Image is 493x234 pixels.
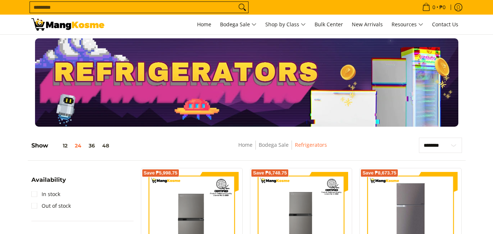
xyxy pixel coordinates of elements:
a: Home [193,15,215,34]
img: Bodega Sale Refrigerator l Mang Kosme: Home Appliances Warehouse Sale | Page 2 [31,18,104,31]
a: Home [238,141,253,148]
span: Contact Us [432,21,458,28]
a: Out of stock [31,200,71,212]
span: Save ₱8,673.75 [362,171,396,175]
span: Save ₱5,998.75 [144,171,178,175]
a: In stock [31,188,60,200]
span: Resources [392,20,423,29]
button: 24 [71,143,85,149]
a: Bodega Sale [216,15,260,34]
nav: Main Menu [112,15,462,34]
a: Contact Us [428,15,462,34]
a: Bulk Center [311,15,347,34]
a: Refrigerators [295,141,327,148]
a: Shop by Class [262,15,309,34]
a: Bodega Sale [259,141,289,148]
span: Availability [31,177,66,183]
span: Shop by Class [265,20,306,29]
button: Search [236,2,248,13]
h5: Show [31,142,113,149]
span: 0 [431,5,436,10]
button: 36 [85,143,99,149]
a: Resources [388,15,427,34]
a: New Arrivals [348,15,386,34]
button: 48 [99,143,113,149]
span: • [420,3,448,11]
button: 12 [48,143,71,149]
span: Save ₱6,748.75 [253,171,287,175]
span: Bulk Center [315,21,343,28]
summary: Open [31,177,66,188]
span: New Arrivals [352,21,383,28]
span: ₱0 [438,5,447,10]
span: Bodega Sale [220,20,257,29]
span: Home [197,21,211,28]
nav: Breadcrumbs [185,141,380,157]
